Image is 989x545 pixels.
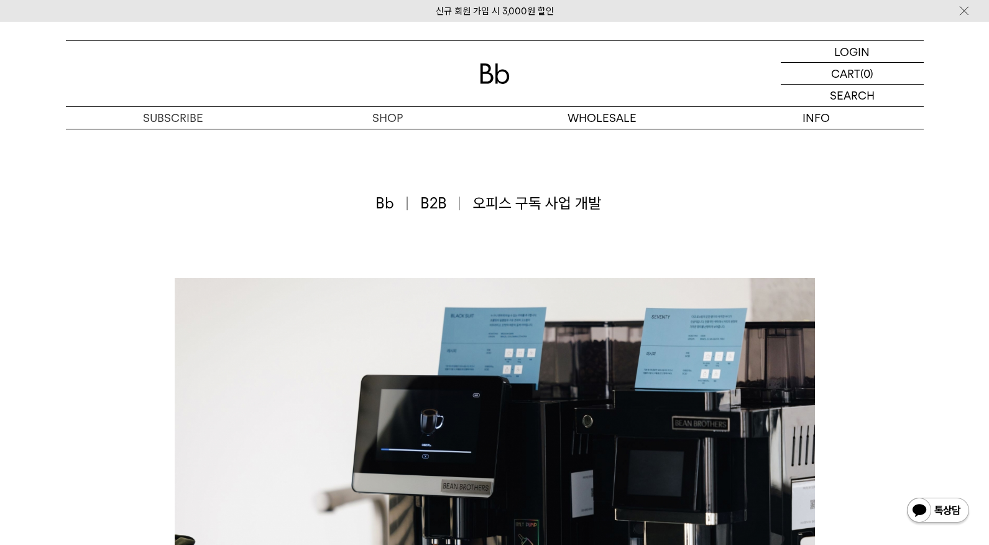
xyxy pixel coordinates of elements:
[781,41,924,63] a: LOGIN
[830,85,875,106] p: SEARCH
[495,107,709,129] p: WHOLESALE
[420,193,461,214] span: B2B
[834,41,870,62] p: LOGIN
[375,193,408,214] span: Bb
[472,193,601,214] span: 오피스 구독 사업 개발
[480,63,510,84] img: 로고
[436,6,554,17] a: 신규 회원 가입 시 3,000원 할인
[280,107,495,129] a: SHOP
[709,107,924,129] p: INFO
[831,63,860,84] p: CART
[860,63,873,84] p: (0)
[66,107,280,129] a: SUBSCRIBE
[906,496,970,526] img: 카카오톡 채널 1:1 채팅 버튼
[781,63,924,85] a: CART (0)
